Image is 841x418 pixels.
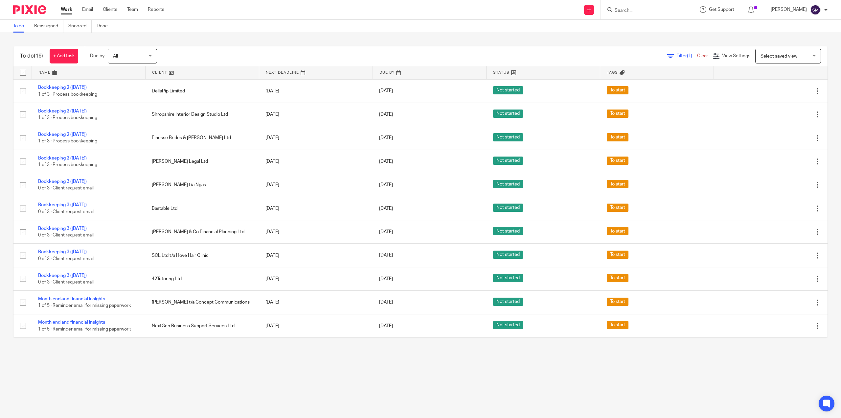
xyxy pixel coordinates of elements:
[259,314,373,337] td: [DATE]
[259,267,373,290] td: [DATE]
[38,327,131,332] span: 1 of 5 · Reminder email for missing paperwork
[34,53,43,59] span: (16)
[38,209,94,214] span: 0 of 3 · Client request email
[259,197,373,220] td: [DATE]
[145,126,259,150] td: Finesse Brides & [PERSON_NAME] Ltd
[38,162,97,167] span: 1 of 3 · Process bookkeeping
[38,109,87,113] a: Bookkeeping 2 ([DATE])
[38,320,105,325] a: Month end and financial insights
[607,298,628,306] span: To start
[259,291,373,314] td: [DATE]
[13,5,46,14] img: Pixie
[97,20,113,33] a: Done
[38,297,105,301] a: Month end and financial insights
[38,115,97,120] span: 1 of 3 · Process bookkeeping
[607,110,628,118] span: To start
[607,157,628,165] span: To start
[493,274,523,282] span: Not started
[493,204,523,212] span: Not started
[38,186,94,191] span: 0 of 3 · Client request email
[145,267,259,290] td: 42Tutoring Ltd
[810,5,821,15] img: svg%3E
[607,321,628,329] span: To start
[90,53,104,59] p: Due by
[38,233,94,237] span: 0 of 3 · Client request email
[127,6,138,13] a: Team
[38,156,87,160] a: Bookkeeping 2 ([DATE])
[38,226,87,231] a: Bookkeeping 3 ([DATE])
[259,126,373,150] td: [DATE]
[259,173,373,197] td: [DATE]
[697,54,708,58] a: Clear
[145,314,259,337] td: NextGen Business Support Services Ltd
[13,20,29,33] a: To do
[607,180,628,188] span: To start
[607,227,628,235] span: To start
[493,251,523,259] span: Not started
[607,71,618,74] span: Tags
[148,6,164,13] a: Reports
[38,273,87,278] a: Bookkeeping 3 ([DATE])
[145,79,259,103] td: DellaPip Limited
[607,204,628,212] span: To start
[379,183,393,187] span: [DATE]
[82,6,93,13] a: Email
[145,338,259,361] td: Sandwell Home Care 24/7 Ltd
[493,133,523,141] span: Not started
[259,79,373,103] td: [DATE]
[607,251,628,259] span: To start
[50,49,78,63] a: + Add task
[379,300,393,305] span: [DATE]
[607,274,628,282] span: To start
[379,135,393,140] span: [DATE]
[493,157,523,165] span: Not started
[38,250,87,254] a: Bookkeeping 3 ([DATE])
[379,253,393,258] span: [DATE]
[493,86,523,94] span: Not started
[38,257,94,261] span: 0 of 3 · Client request email
[259,338,373,361] td: [DATE]
[379,206,393,211] span: [DATE]
[676,54,697,58] span: Filter
[493,321,523,329] span: Not started
[722,54,750,58] span: View Settings
[379,112,393,117] span: [DATE]
[259,244,373,267] td: [DATE]
[379,159,393,164] span: [DATE]
[259,103,373,126] td: [DATE]
[38,179,87,184] a: Bookkeeping 3 ([DATE])
[68,20,92,33] a: Snoozed
[38,280,94,284] span: 0 of 3 · Client request email
[771,6,807,13] p: [PERSON_NAME]
[607,133,628,141] span: To start
[614,8,673,14] input: Search
[38,203,87,207] a: Bookkeeping 3 ([DATE])
[145,150,259,173] td: [PERSON_NAME] Legal Ltd
[709,7,734,12] span: Get Support
[493,110,523,118] span: Not started
[103,6,117,13] a: Clients
[607,86,628,94] span: To start
[38,92,97,97] span: 1 of 3 · Process bookkeeping
[493,180,523,188] span: Not started
[38,85,87,90] a: Bookkeeping 2 ([DATE])
[61,6,72,13] a: Work
[379,324,393,328] span: [DATE]
[493,227,523,235] span: Not started
[145,291,259,314] td: [PERSON_NAME] t/a Concept Communications
[38,304,131,308] span: 1 of 5 · Reminder email for missing paperwork
[761,54,797,59] span: Select saved view
[113,54,118,59] span: All
[379,89,393,93] span: [DATE]
[38,139,97,144] span: 1 of 3 · Process bookkeeping
[259,220,373,244] td: [DATE]
[145,173,259,197] td: [PERSON_NAME] t/a Ngas
[145,197,259,220] td: Bastable Ltd
[379,277,393,281] span: [DATE]
[145,220,259,244] td: [PERSON_NAME] & Co Financial Planning Ltd
[20,53,43,60] h1: To do
[145,103,259,126] td: Shropshire Interior Design Studio Ltd
[493,298,523,306] span: Not started
[145,244,259,267] td: SCL Ltd t/a Hove Hair Clinic
[259,150,373,173] td: [DATE]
